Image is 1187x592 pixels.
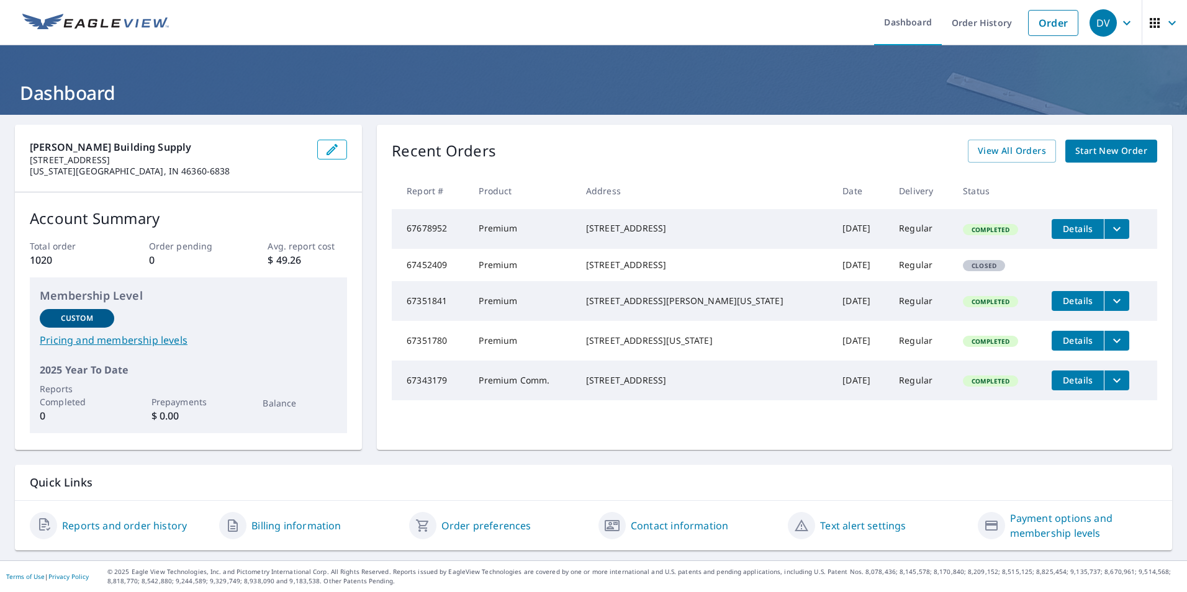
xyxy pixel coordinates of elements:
[968,140,1056,163] a: View All Orders
[268,240,347,253] p: Avg. report cost
[62,518,187,533] a: Reports and order history
[392,281,469,321] td: 67351841
[469,321,575,361] td: Premium
[964,297,1017,306] span: Completed
[586,222,823,235] div: [STREET_ADDRESS]
[889,173,953,209] th: Delivery
[268,253,347,267] p: $ 49.26
[149,240,228,253] p: Order pending
[30,155,307,166] p: [STREET_ADDRESS]
[40,382,114,408] p: Reports Completed
[1052,331,1104,351] button: detailsBtn-67351780
[40,333,337,348] a: Pricing and membership levels
[30,253,109,267] p: 1020
[586,259,823,271] div: [STREET_ADDRESS]
[1028,10,1078,36] a: Order
[978,143,1046,159] span: View All Orders
[61,313,93,324] p: Custom
[392,209,469,249] td: 67678952
[586,295,823,307] div: [STREET_ADDRESS][PERSON_NAME][US_STATE]
[964,261,1004,270] span: Closed
[1010,511,1157,540] a: Payment options and membership levels
[1065,140,1157,163] a: Start New Order
[586,334,823,347] div: [STREET_ADDRESS][US_STATE]
[22,14,169,32] img: EV Logo
[469,209,575,249] td: Premium
[833,173,889,209] th: Date
[586,374,823,387] div: [STREET_ADDRESS]
[1104,331,1129,351] button: filesDropdownBtn-67351780
[30,240,109,253] p: Total order
[1059,334,1096,346] span: Details
[576,173,833,209] th: Address
[889,361,953,400] td: Regular
[251,518,341,533] a: Billing information
[820,518,906,533] a: Text alert settings
[469,361,575,400] td: Premium Comm.
[441,518,531,533] a: Order preferences
[107,567,1181,586] p: © 2025 Eagle View Technologies, Inc. and Pictometry International Corp. All Rights Reserved. Repo...
[392,140,496,163] p: Recent Orders
[263,397,337,410] p: Balance
[30,475,1157,490] p: Quick Links
[833,321,889,361] td: [DATE]
[953,173,1042,209] th: Status
[964,377,1017,385] span: Completed
[30,140,307,155] p: [PERSON_NAME] Building Supply
[833,249,889,281] td: [DATE]
[889,209,953,249] td: Regular
[392,173,469,209] th: Report #
[964,337,1017,346] span: Completed
[151,395,226,408] p: Prepayments
[40,408,114,423] p: 0
[833,209,889,249] td: [DATE]
[631,518,728,533] a: Contact information
[6,572,45,581] a: Terms of Use
[889,321,953,361] td: Regular
[40,362,337,377] p: 2025 Year To Date
[392,249,469,281] td: 67452409
[6,573,89,580] p: |
[1059,295,1096,307] span: Details
[1052,219,1104,239] button: detailsBtn-67678952
[1104,370,1129,390] button: filesDropdownBtn-67343179
[48,572,89,581] a: Privacy Policy
[1052,370,1104,390] button: detailsBtn-67343179
[15,80,1172,105] h1: Dashboard
[30,166,307,177] p: [US_STATE][GEOGRAPHIC_DATA], IN 46360-6838
[833,281,889,321] td: [DATE]
[889,249,953,281] td: Regular
[833,361,889,400] td: [DATE]
[151,408,226,423] p: $ 0.00
[1059,374,1096,386] span: Details
[889,281,953,321] td: Regular
[469,281,575,321] td: Premium
[1075,143,1147,159] span: Start New Order
[149,253,228,267] p: 0
[1104,291,1129,311] button: filesDropdownBtn-67351841
[1052,291,1104,311] button: detailsBtn-67351841
[1090,9,1117,37] div: DV
[392,321,469,361] td: 67351780
[964,225,1017,234] span: Completed
[1059,223,1096,235] span: Details
[1104,219,1129,239] button: filesDropdownBtn-67678952
[30,207,347,230] p: Account Summary
[40,287,337,304] p: Membership Level
[392,361,469,400] td: 67343179
[469,249,575,281] td: Premium
[469,173,575,209] th: Product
